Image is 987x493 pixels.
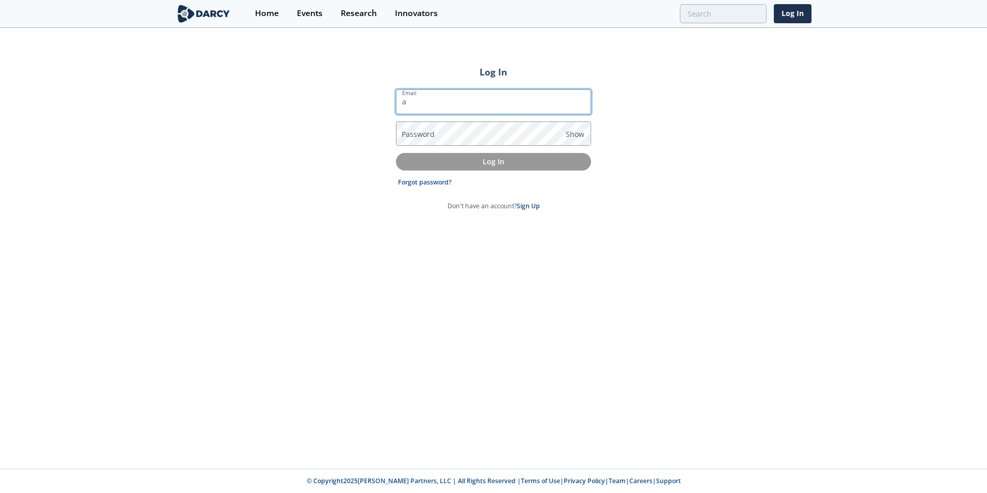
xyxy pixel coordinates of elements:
[566,129,584,140] span: Show
[564,476,605,485] a: Privacy Policy
[629,476,652,485] a: Careers
[448,202,540,211] p: Don't have an account?
[341,9,377,18] div: Research
[774,4,811,23] a: Log In
[395,9,438,18] div: Innovators
[680,4,767,23] input: Advanced Search
[403,156,584,167] p: Log In
[656,476,681,485] a: Support
[402,129,435,140] label: Password
[609,476,626,485] a: Team
[176,5,232,23] img: logo-wide.svg
[112,476,875,486] p: © Copyright 2025 [PERSON_NAME] Partners, LLC | All Rights Reserved | | | | |
[517,202,540,210] a: Sign Up
[521,476,560,485] a: Terms of Use
[255,9,279,18] div: Home
[398,178,452,187] a: Forgot password?
[402,89,417,97] label: Email
[396,153,591,170] button: Log In
[297,9,323,18] div: Events
[396,65,591,79] h2: Log In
